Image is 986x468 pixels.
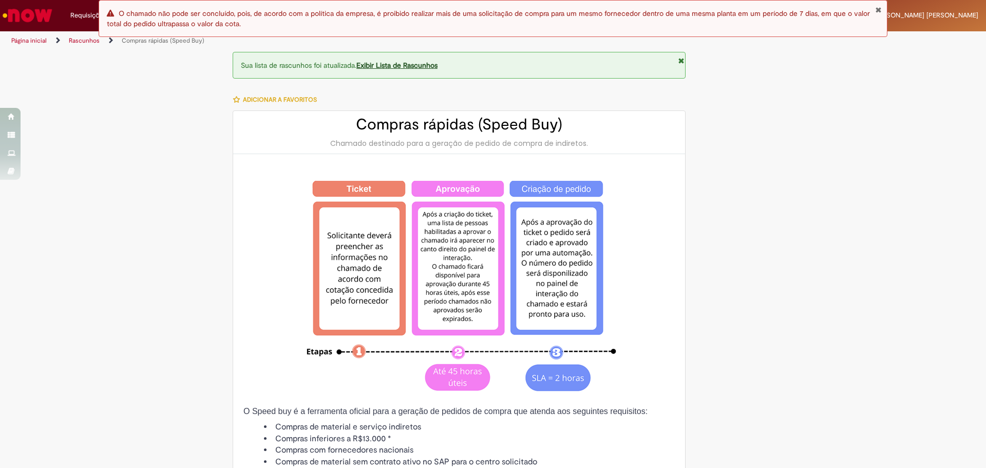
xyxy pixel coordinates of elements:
button: Fechar Notificação [875,6,882,14]
button: Adicionar a Favoritos [233,89,323,110]
li: Compras de material e serviço indiretos [264,421,675,433]
a: Compras rápidas (Speed Buy) [122,36,204,45]
a: Rascunhos [69,36,100,45]
span: [PERSON_NAME] [PERSON_NAME] [873,11,978,20]
li: Compras inferiores a R$13.000 * [264,433,675,445]
li: Compras de material sem contrato ativo no SAP para o centro solicitado [264,456,675,468]
span: O chamado não pode ser concluído, pois, de acordo com a política da empresa, é proibido realizar ... [107,9,870,28]
a: Página inicial [11,36,47,45]
ul: Trilhas de página [8,31,650,50]
span: Adicionar a Favoritos [243,96,317,104]
span: O Speed buy é a ferramenta oficial para a geração de pedidos de compra que atenda aos seguintes r... [243,407,648,416]
a: Exibir Lista de Rascunhos [356,61,438,70]
i: Fechar Notificação [678,57,684,64]
div: Chamado destinado para a geração de pedido de compra de indiretos. [243,138,675,148]
h2: Compras rápidas (Speed Buy) [243,116,675,133]
span: Sua lista de rascunhos foi atualizada. [241,61,356,70]
span: Requisições [70,10,106,21]
li: Compras com fornecedores nacionais [264,444,675,456]
img: ServiceNow [1,5,54,26]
